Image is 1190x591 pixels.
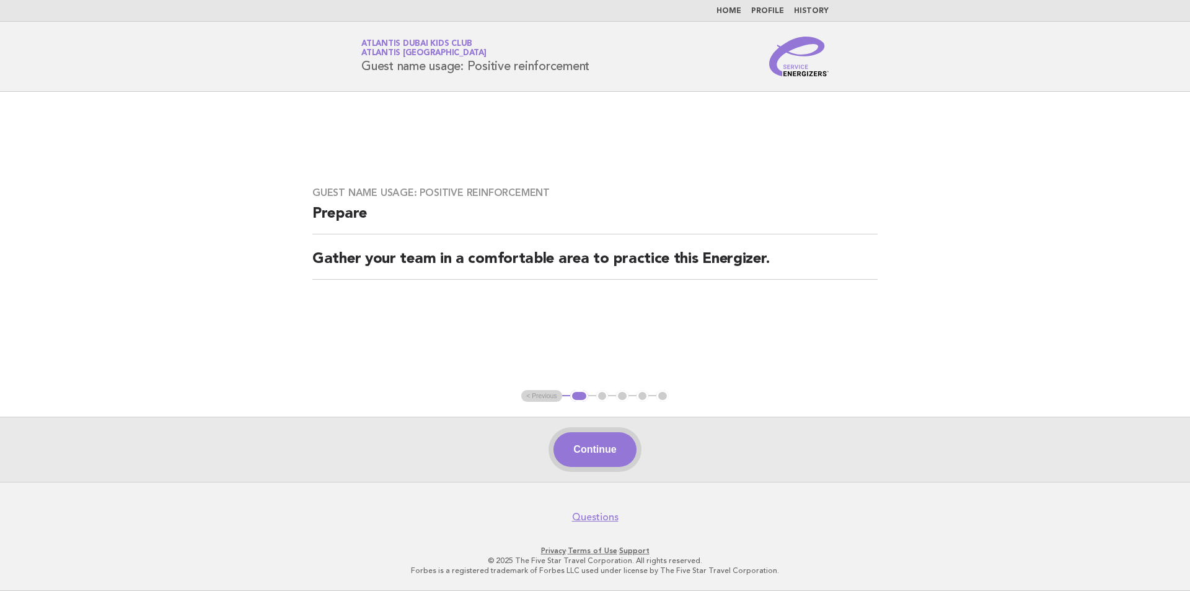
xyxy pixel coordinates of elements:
[361,40,589,73] h1: Guest name usage: Positive reinforcement
[216,566,974,575] p: Forbes is a registered trademark of Forbes LLC used under license by The Five Star Travel Corpora...
[570,390,588,402] button: 1
[553,432,636,467] button: Continue
[216,546,974,556] p: · ·
[361,50,487,58] span: Atlantis [GEOGRAPHIC_DATA]
[312,187,878,199] h3: Guest name usage: Positive reinforcement
[716,7,741,15] a: Home
[769,37,829,76] img: Service Energizers
[619,546,650,555] a: Support
[312,204,878,234] h2: Prepare
[541,546,566,555] a: Privacy
[361,40,487,57] a: Atlantis Dubai Kids ClubAtlantis [GEOGRAPHIC_DATA]
[216,556,974,566] p: © 2025 The Five Star Travel Corporation. All rights reserved.
[794,7,829,15] a: History
[751,7,784,15] a: Profile
[568,546,617,555] a: Terms of Use
[312,249,878,280] h2: Gather your team in a comfortable area to practice this Energizer.
[572,511,619,523] a: Questions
